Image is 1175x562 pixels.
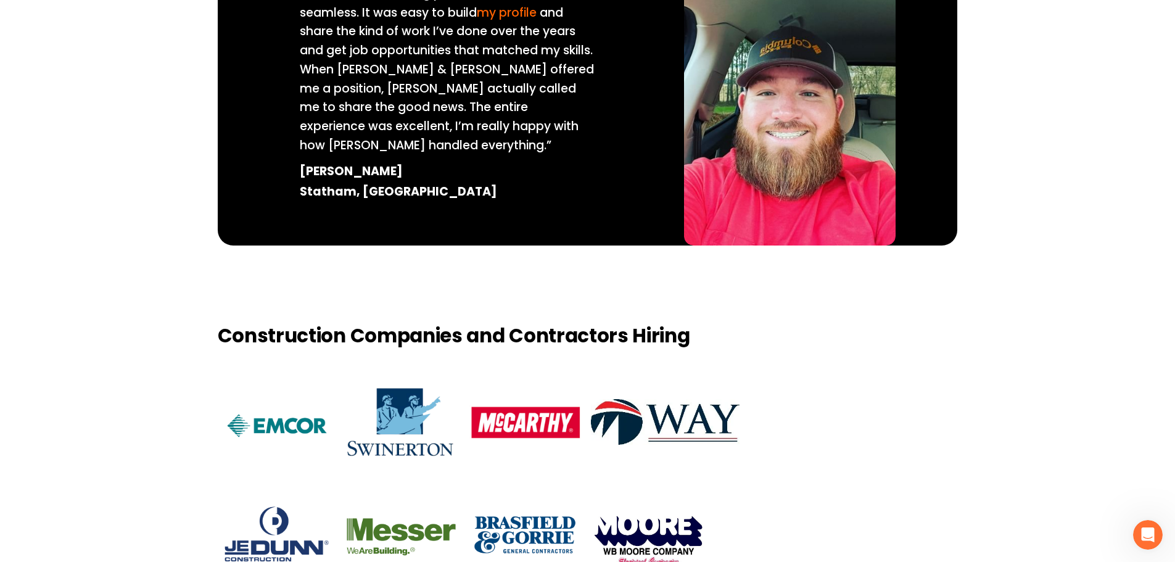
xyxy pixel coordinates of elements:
[300,4,597,154] span: and share the kind of work I’ve done over the years and get job opportunities that matched my ski...
[300,162,497,203] strong: [PERSON_NAME] Statham, [GEOGRAPHIC_DATA]
[477,4,537,21] a: my profile
[218,321,690,354] strong: Construction Companies and Contractors Hiring
[1133,520,1163,550] iframe: Intercom live chat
